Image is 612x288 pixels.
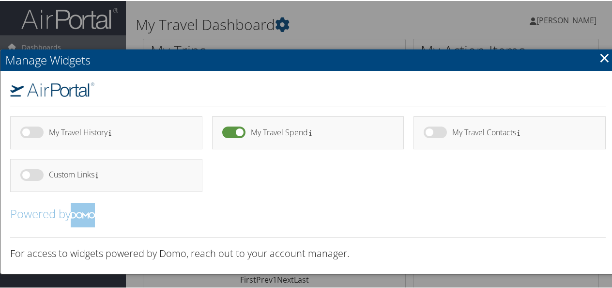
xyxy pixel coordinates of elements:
[49,170,185,178] h4: Custom Links
[452,128,588,136] h4: My Travel Contacts
[71,202,95,226] img: domo-logo.png
[251,128,387,136] h4: My Travel Spend
[10,81,94,96] img: airportal-logo.png
[599,47,610,66] a: Close
[10,202,606,226] h2: Powered by
[49,128,185,136] h4: My Travel History
[10,246,606,259] h3: For access to widgets powered by Domo, reach out to your account manager.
